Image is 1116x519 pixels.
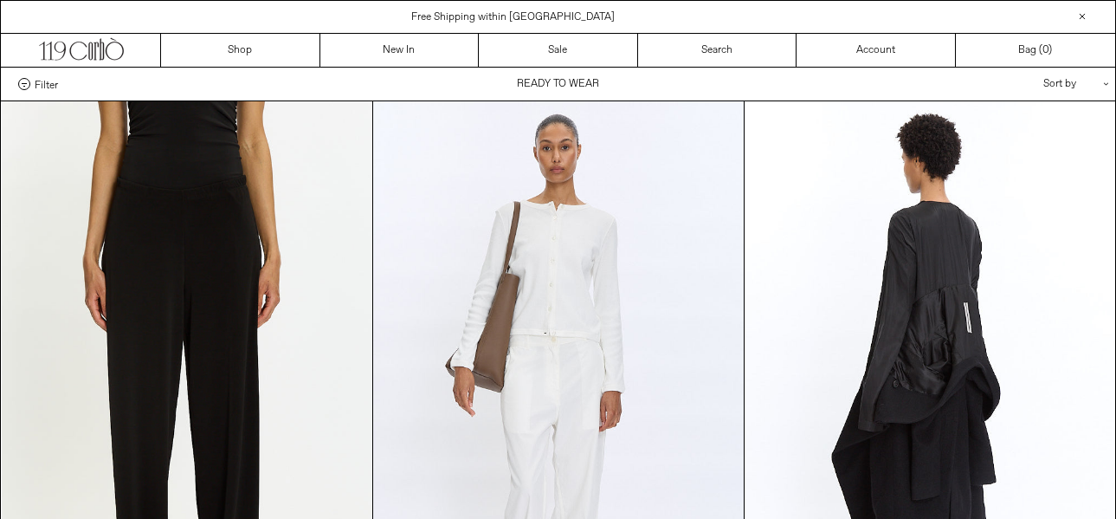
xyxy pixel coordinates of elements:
[1042,43,1048,57] span: 0
[797,34,956,67] a: Account
[411,10,615,24] a: Free Shipping within [GEOGRAPHIC_DATA]
[161,34,320,67] a: Shop
[1042,42,1052,58] span: )
[479,34,638,67] a: Sale
[35,78,58,90] span: Filter
[942,68,1098,101] div: Sort by
[320,34,480,67] a: New In
[956,34,1115,67] a: Bag ()
[638,34,797,67] a: Search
